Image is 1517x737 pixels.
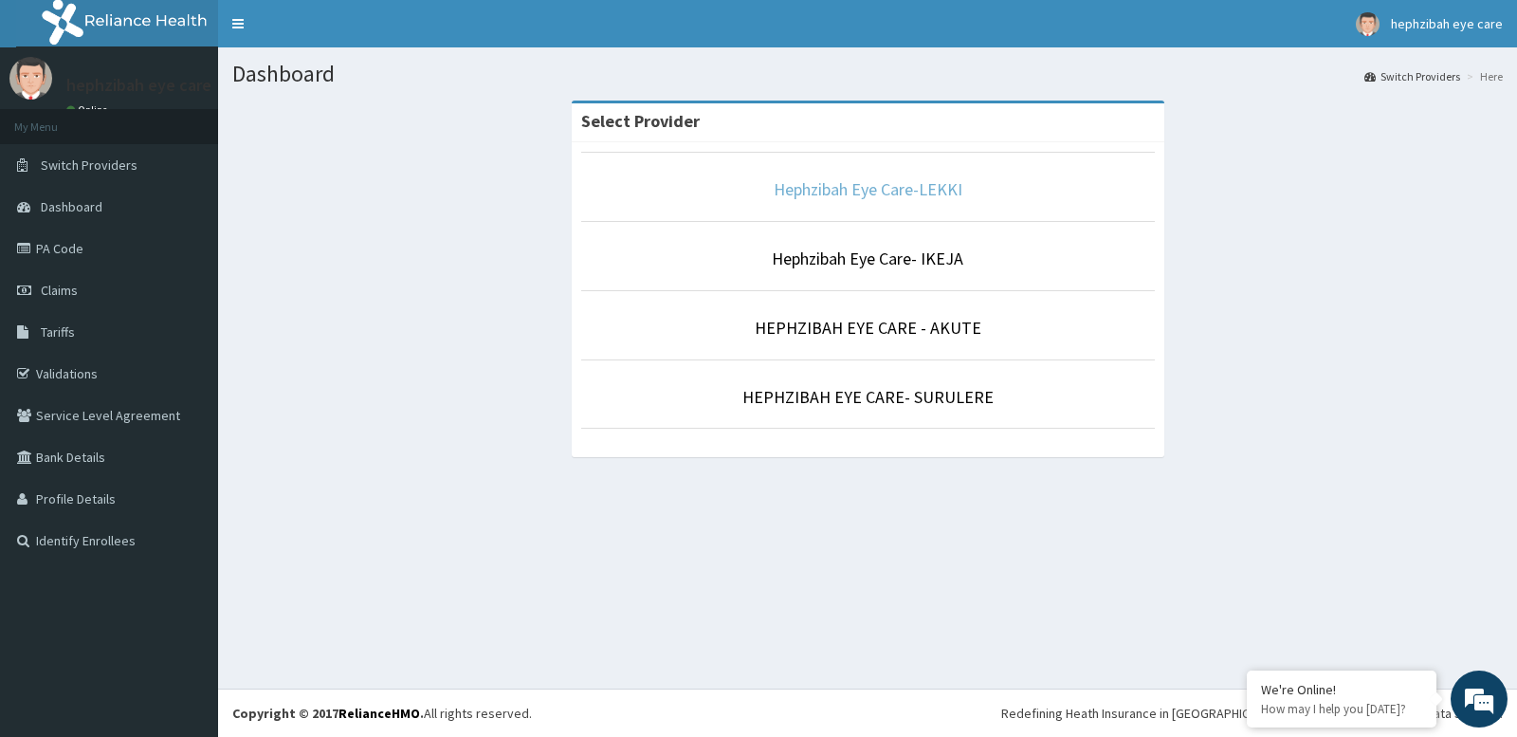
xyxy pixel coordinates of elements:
[311,9,356,55] div: Minimize live chat window
[232,705,424,722] strong: Copyright © 2017 .
[581,110,700,132] strong: Select Provider
[755,317,981,339] a: HEPHZIBAH EYE CARE - AKUTE
[338,705,420,722] a: RelianceHMO
[99,106,319,131] div: Chat with us now
[35,95,77,142] img: d_794563401_company_1708531726252_794563401
[1364,68,1460,84] a: Switch Providers
[66,77,211,94] p: hephzibah eye care
[1001,704,1503,723] div: Redefining Heath Insurance in [GEOGRAPHIC_DATA] using Telemedicine and Data Science!
[1391,15,1503,32] span: hephzibah eye care
[41,323,75,341] span: Tariffs
[1462,68,1503,84] li: Here
[232,62,1503,86] h1: Dashboard
[41,198,102,215] span: Dashboard
[41,282,78,299] span: Claims
[110,239,262,431] span: We're online!
[1356,12,1380,36] img: User Image
[41,157,137,174] span: Switch Providers
[774,178,962,200] a: Hephzibah Eye Care-LEKKI
[218,689,1517,737] footer: All rights reserved.
[742,386,994,408] a: HEPHZIBAH EYE CARE- SURULERE
[1261,681,1422,698] div: We're Online!
[66,103,112,117] a: Online
[772,248,963,269] a: Hephzibah Eye Care- IKEJA
[9,518,361,584] textarea: Type your message and hit 'Enter'
[1261,701,1422,717] p: How may I help you today?
[9,57,52,100] img: User Image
